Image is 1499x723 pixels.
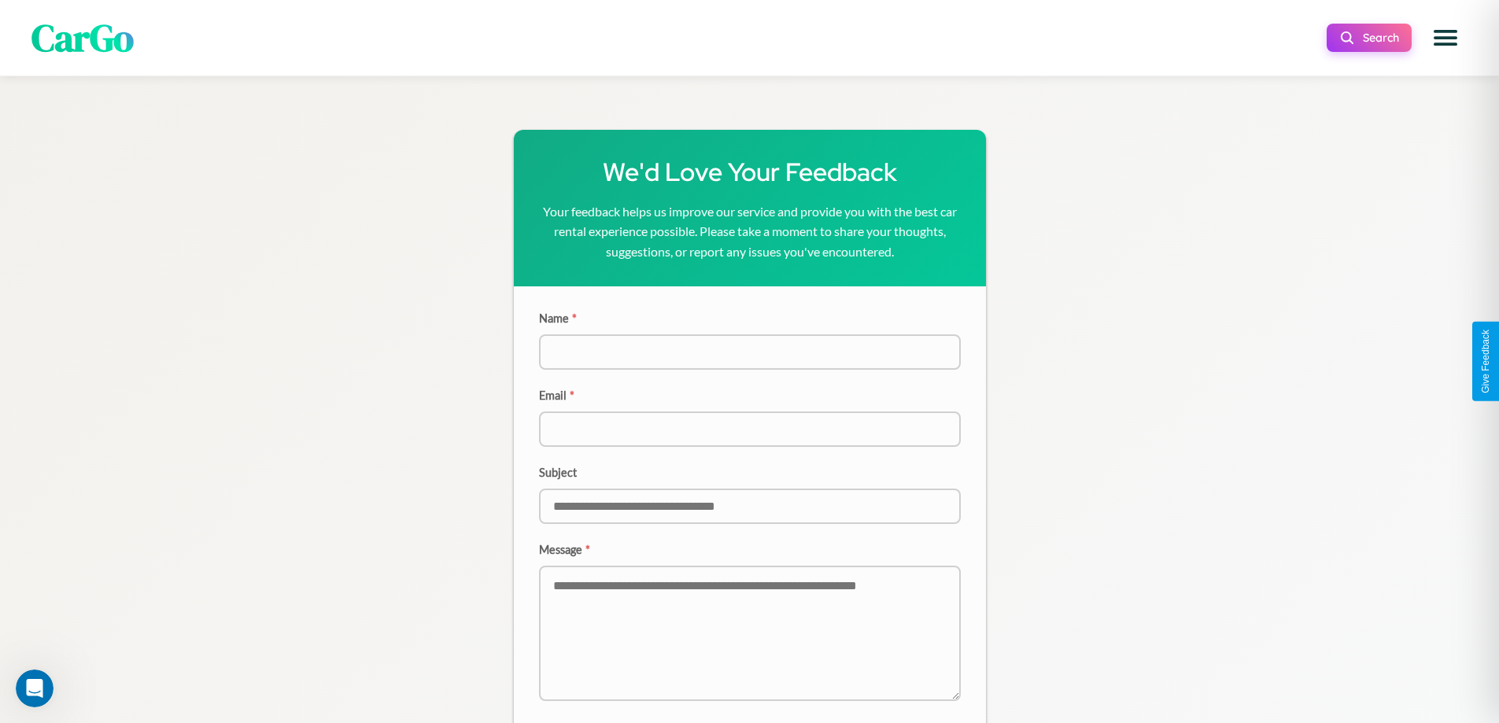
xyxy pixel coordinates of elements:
[1480,330,1491,393] div: Give Feedback
[16,670,54,707] iframe: Intercom live chat
[1423,16,1468,60] button: Open menu
[1363,31,1399,45] span: Search
[539,312,961,325] label: Name
[539,466,961,479] label: Subject
[31,12,134,64] span: CarGo
[539,201,961,262] p: Your feedback helps us improve our service and provide you with the best car rental experience po...
[1327,24,1412,52] button: Search
[539,543,961,556] label: Message
[539,389,961,402] label: Email
[539,155,961,189] h1: We'd Love Your Feedback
